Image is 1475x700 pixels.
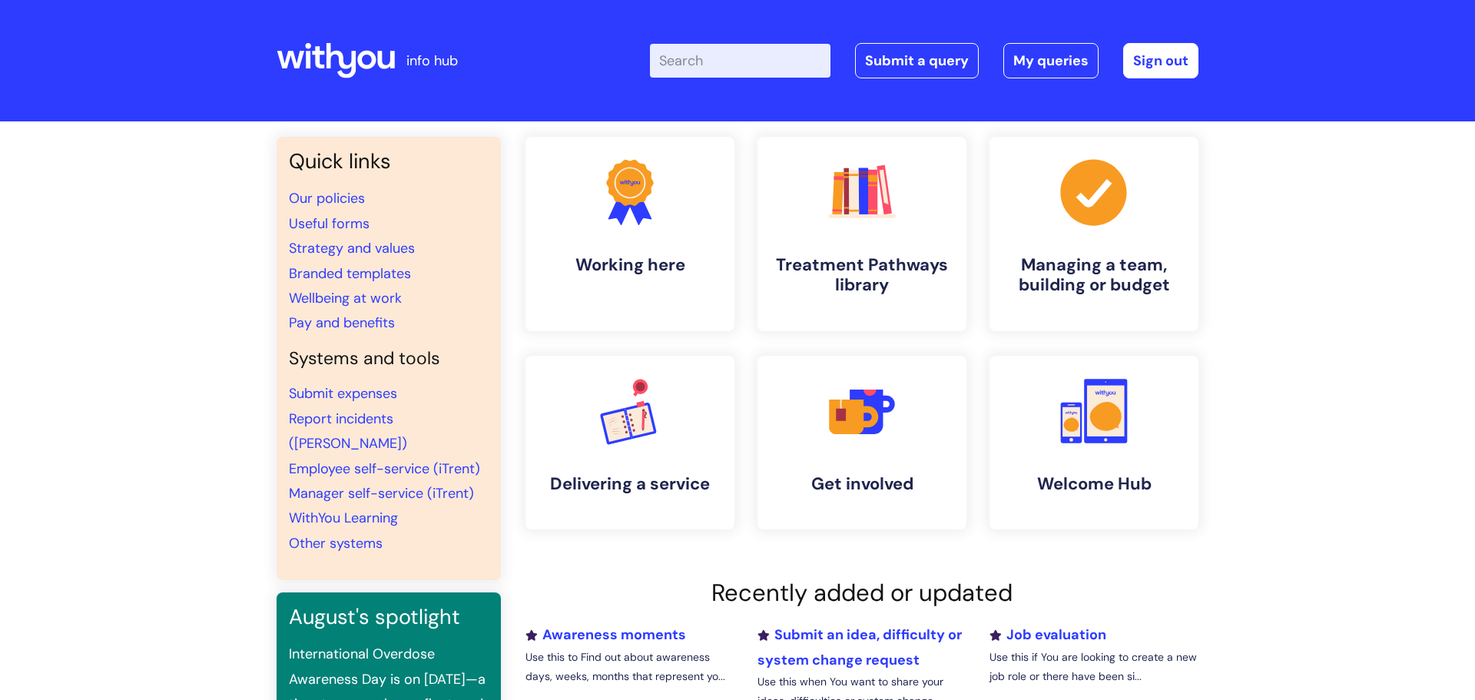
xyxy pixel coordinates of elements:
[989,648,1198,686] p: Use this if You are looking to create a new job role or there have been si...
[525,356,734,529] a: Delivering a service
[1002,255,1186,296] h4: Managing a team, building or budget
[289,384,397,403] a: Submit expenses
[650,43,1198,78] div: | -
[770,474,954,494] h4: Get involved
[1003,43,1099,78] a: My queries
[289,214,370,233] a: Useful forms
[525,625,686,644] a: Awareness moments
[289,149,489,174] h3: Quick links
[757,137,966,331] a: Treatment Pathways library
[538,474,722,494] h4: Delivering a service
[289,459,480,478] a: Employee self-service (iTrent)
[770,255,954,296] h4: Treatment Pathways library
[289,534,383,552] a: Other systems
[989,625,1106,644] a: Job evaluation
[289,410,407,453] a: Report incidents ([PERSON_NAME])
[525,137,734,331] a: Working here
[289,314,395,332] a: Pay and benefits
[289,189,365,207] a: Our policies
[757,625,962,668] a: Submit an idea, difficulty or system change request
[289,605,489,629] h3: August's spotlight
[989,137,1198,331] a: Managing a team, building or budget
[525,648,734,686] p: Use this to Find out about awareness days, weeks, months that represent yo...
[289,289,402,307] a: Wellbeing at work
[855,43,979,78] a: Submit a query
[289,509,398,527] a: WithYou Learning
[1123,43,1198,78] a: Sign out
[289,348,489,370] h4: Systems and tools
[989,356,1198,529] a: Welcome Hub
[289,264,411,283] a: Branded templates
[1002,474,1186,494] h4: Welcome Hub
[525,579,1198,607] h2: Recently added or updated
[406,48,458,73] p: info hub
[289,239,415,257] a: Strategy and values
[650,44,830,78] input: Search
[757,356,966,529] a: Get involved
[289,484,474,503] a: Manager self-service (iTrent)
[538,255,722,275] h4: Working here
